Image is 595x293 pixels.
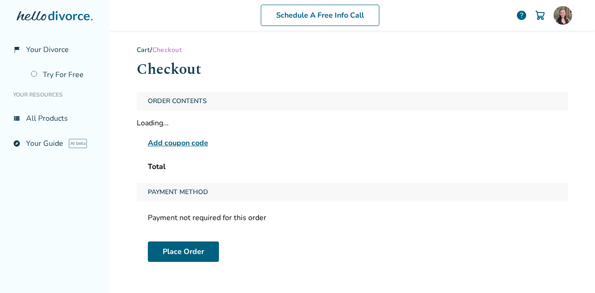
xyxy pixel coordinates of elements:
a: view_listAll Products [7,108,102,129]
button: Place Order [148,241,219,262]
a: Schedule A Free Info Call [261,5,379,26]
a: Cart [137,46,151,54]
a: flag_2Your Divorce [7,39,102,60]
img: Hannah Drake [554,6,572,25]
h1: Checkout [137,58,568,81]
span: Checkout [152,46,182,54]
a: exploreYour GuideAI beta [7,133,102,154]
div: / [137,46,568,54]
span: view_list [13,115,20,122]
li: Your Resources [7,85,102,104]
div: Payment not required for this order [137,209,568,227]
span: Add coupon code [148,137,208,149]
img: Cart [535,10,546,21]
span: AI beta [69,139,87,148]
span: Order Contents [144,92,211,111]
span: Payment Method [144,183,212,202]
a: help [516,10,527,21]
div: Loading... [137,118,568,128]
span: flag_2 [13,46,20,53]
a: Try For Free [25,64,102,85]
span: Your Divorce [26,45,69,55]
span: explore [13,140,20,147]
span: Total [148,162,165,172]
